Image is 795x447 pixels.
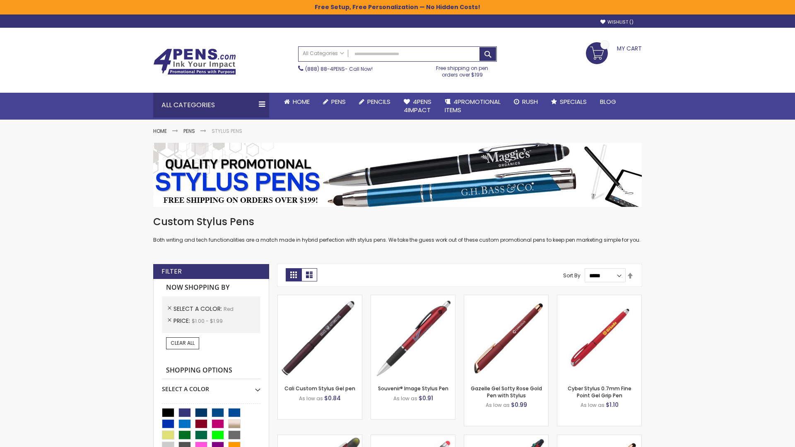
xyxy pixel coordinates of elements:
a: Rush [507,93,544,111]
span: As low as [581,401,605,409]
strong: Stylus Pens [212,127,242,135]
img: Souvenir® Image Stylus Pen-Red [371,295,455,379]
a: Souvenir® Image Stylus Pen-Red [371,295,455,302]
a: Gazelle Gel Softy Rose Gold Pen with Stylus [471,385,542,399]
span: Pens [331,97,346,106]
span: - Call Now! [305,65,373,72]
a: (888) 88-4PENS [305,65,345,72]
a: Orbitor 4 Color Assorted Ink Metallic Stylus Pens-Red [464,435,548,442]
span: Select A Color [173,305,224,313]
span: Blog [600,97,616,106]
a: 4Pens4impact [397,93,438,120]
strong: Grid [286,268,301,281]
a: Clear All [166,337,199,349]
a: Cali Custom Stylus Gel pen-Red [278,295,362,302]
span: 4Pens 4impact [404,97,431,114]
a: Specials [544,93,593,111]
span: Specials [560,97,587,106]
h1: Custom Stylus Pens [153,215,642,228]
a: Islander Softy Gel with Stylus - ColorJet Imprint-Red [371,435,455,442]
span: $1.10 [606,401,619,409]
a: Wishlist [600,19,634,25]
img: Cali Custom Stylus Gel pen-Red [278,295,362,379]
span: As low as [299,395,323,402]
img: Gazelle Gel Softy Rose Gold Pen with Stylus-Red [464,295,548,379]
span: Red [224,305,234,312]
a: Cali Custom Stylus Gel pen [284,385,355,392]
span: $1.00 - $1.99 [192,317,223,324]
div: Select A Color [162,379,260,393]
a: Cyber Stylus 0.7mm Fine Point Gel Grip Pen-Red [557,295,641,302]
strong: Filter [161,267,182,276]
a: Souvenir® Image Stylus Pen [378,385,448,392]
img: 4Pens Custom Pens and Promotional Products [153,48,236,75]
span: 4PROMOTIONAL ITEMS [445,97,501,114]
a: Cyber Stylus 0.7mm Fine Point Gel Grip Pen [568,385,631,399]
strong: Shopping Options [162,362,260,380]
span: As low as [486,401,510,409]
a: Souvenir® Jalan Highlighter Stylus Pen Combo-Red [278,435,362,442]
span: Clear All [171,339,195,346]
img: Stylus Pens [153,143,642,207]
span: Rush [522,97,538,106]
div: Both writing and tech functionalities are a match made in hybrid perfection with stylus pens. We ... [153,215,642,244]
label: Sort By [563,272,581,279]
span: $0.84 [324,394,341,402]
div: All Categories [153,93,269,118]
a: Gazelle Gel Softy Rose Gold Pen with Stylus-Red [464,295,548,302]
a: Blog [593,93,623,111]
span: All Categories [303,50,344,57]
span: Pencils [367,97,390,106]
strong: Now Shopping by [162,279,260,296]
a: Gazelle Gel Softy Rose Gold Pen with Stylus - ColorJet-Red [557,435,641,442]
a: All Categories [299,47,348,60]
a: Pens [316,93,352,111]
span: $0.91 [419,394,433,402]
a: Home [277,93,316,111]
span: $0.99 [511,401,527,409]
span: Home [293,97,310,106]
a: Pens [183,127,195,135]
img: Cyber Stylus 0.7mm Fine Point Gel Grip Pen-Red [557,295,641,379]
a: Pencils [352,93,397,111]
a: Home [153,127,167,135]
a: 4PROMOTIONALITEMS [438,93,507,120]
span: As low as [393,395,417,402]
span: Price [173,317,192,325]
div: Free shipping on pen orders over $199 [428,62,497,78]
